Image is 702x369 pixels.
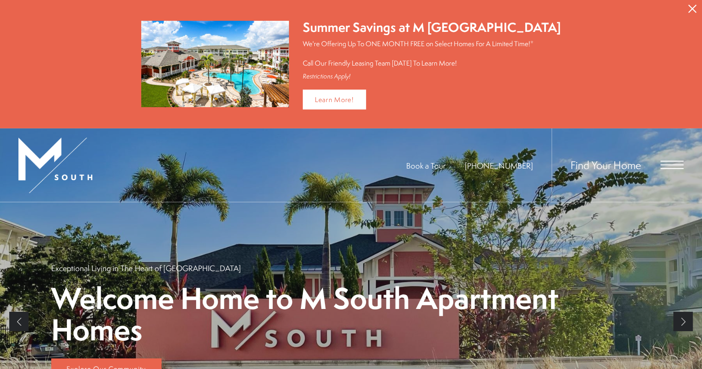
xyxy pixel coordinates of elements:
p: We're Offering Up To ONE MONTH FREE on Select Homes For A Limited Time!* Call Our Friendly Leasin... [303,39,561,68]
button: Open Menu [660,161,684,169]
a: Call Us at 813-570-8014 [465,160,533,171]
a: Previous [9,312,29,331]
img: MSouth [18,138,92,193]
a: Next [673,312,693,331]
a: Learn More! [303,90,366,109]
a: Find Your Home [570,157,641,172]
p: Welcome Home to M South Apartment Homes [51,283,651,345]
p: Exceptional Living in The Heart of [GEOGRAPHIC_DATA] [51,263,241,273]
div: Summer Savings at M [GEOGRAPHIC_DATA] [303,18,561,36]
a: Book a Tour [406,160,445,171]
img: Summer Savings at M South Apartments [141,21,289,107]
span: [PHONE_NUMBER] [465,160,533,171]
div: Restrictions Apply! [303,73,561,80]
